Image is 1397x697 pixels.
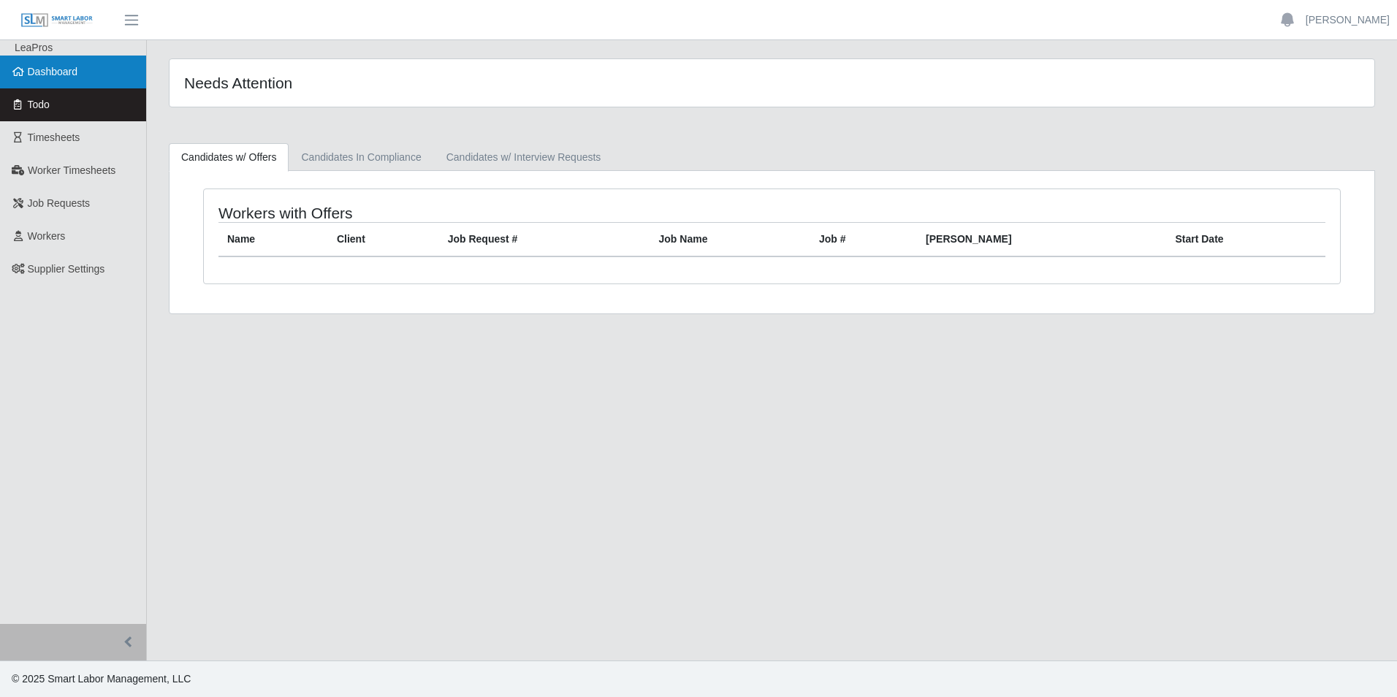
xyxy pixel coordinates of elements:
[434,143,614,172] a: Candidates w/ Interview Requests
[810,223,917,257] th: Job #
[650,223,810,257] th: Job Name
[218,204,667,222] h4: Workers with Offers
[15,42,53,53] span: LeaPros
[328,223,439,257] th: Client
[12,673,191,685] span: © 2025 Smart Labor Management, LLC
[1306,12,1390,28] a: [PERSON_NAME]
[1166,223,1325,257] th: Start Date
[28,99,50,110] span: Todo
[28,197,91,209] span: Job Requests
[20,12,94,28] img: SLM Logo
[28,132,80,143] span: Timesheets
[289,143,433,172] a: Candidates In Compliance
[28,263,105,275] span: Supplier Settings
[917,223,1166,257] th: [PERSON_NAME]
[169,143,289,172] a: Candidates w/ Offers
[439,223,650,257] th: Job Request #
[218,223,328,257] th: Name
[28,66,78,77] span: Dashboard
[28,164,115,176] span: Worker Timesheets
[28,230,66,242] span: Workers
[184,74,661,92] h4: Needs Attention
